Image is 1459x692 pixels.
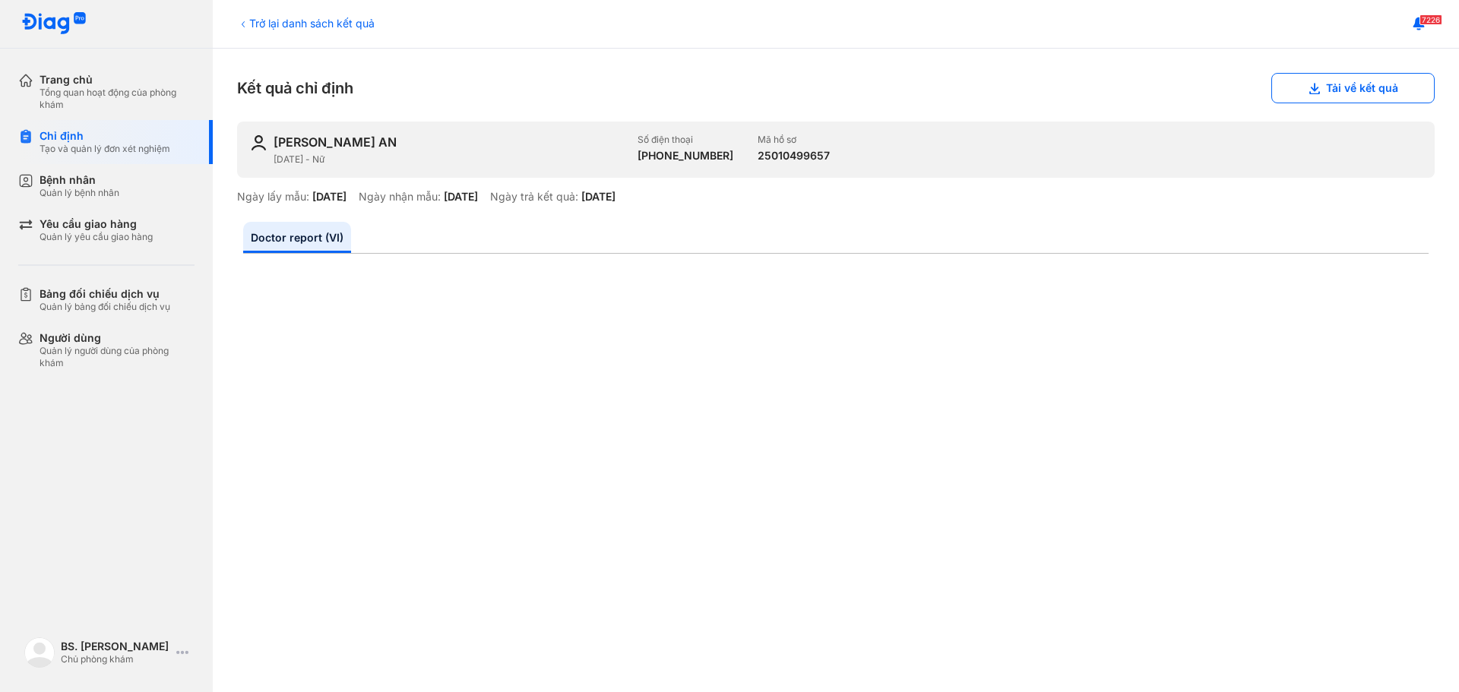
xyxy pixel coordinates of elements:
[40,231,153,243] div: Quản lý yêu cầu giao hàng
[758,149,830,163] div: 25010499657
[40,331,195,345] div: Người dùng
[243,222,351,253] a: Doctor report (VI)
[40,87,195,111] div: Tổng quan hoạt động của phòng khám
[1419,14,1442,25] span: 7226
[312,190,347,204] div: [DATE]
[21,12,87,36] img: logo
[40,287,170,301] div: Bảng đối chiếu dịch vụ
[237,73,1435,103] div: Kết quả chỉ định
[40,217,153,231] div: Yêu cầu giao hàng
[40,187,119,199] div: Quản lý bệnh nhân
[274,153,625,166] div: [DATE] - Nữ
[40,73,195,87] div: Trang chủ
[359,190,441,204] div: Ngày nhận mẫu:
[24,637,55,668] img: logo
[40,129,170,143] div: Chỉ định
[40,173,119,187] div: Bệnh nhân
[40,345,195,369] div: Quản lý người dùng của phòng khám
[237,15,375,31] div: Trở lại danh sách kết quả
[758,134,830,146] div: Mã hồ sơ
[444,190,478,204] div: [DATE]
[40,301,170,313] div: Quản lý bảng đối chiếu dịch vụ
[249,134,267,152] img: user-icon
[237,190,309,204] div: Ngày lấy mẫu:
[274,134,397,150] div: [PERSON_NAME] AN
[638,149,733,163] div: [PHONE_NUMBER]
[490,190,578,204] div: Ngày trả kết quả:
[61,653,170,665] div: Chủ phòng khám
[61,640,170,653] div: BS. [PERSON_NAME]
[1271,73,1435,103] button: Tải về kết quả
[40,143,170,155] div: Tạo và quản lý đơn xét nghiệm
[638,134,733,146] div: Số điện thoại
[581,190,616,204] div: [DATE]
